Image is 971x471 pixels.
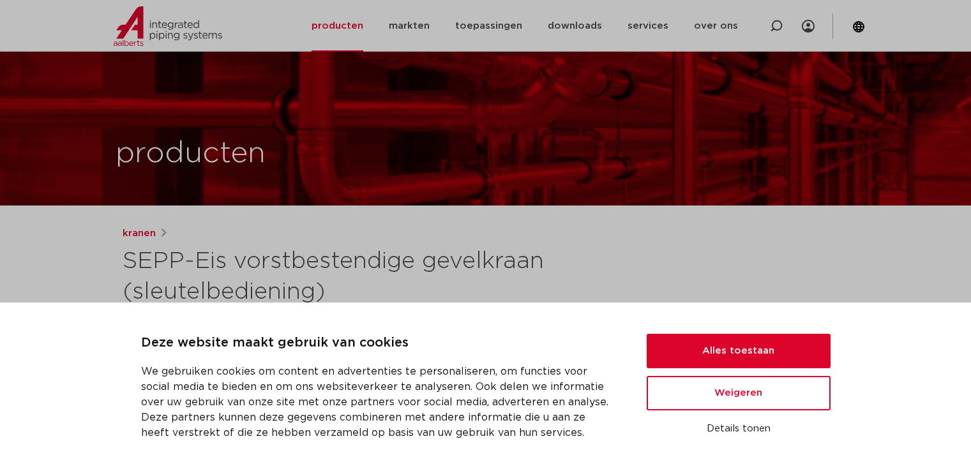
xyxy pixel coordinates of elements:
[647,334,831,368] button: Alles toestaan
[647,418,831,440] button: Details tonen
[116,133,266,174] h1: producten
[141,364,616,440] p: We gebruiken cookies om content en advertenties te personaliseren, om functies voor social media ...
[647,376,831,410] button: Weigeren
[123,226,156,241] a: kranen
[123,246,602,308] h1: SEPP-Eis vorstbestendige gevelkraan (sleutelbediening)
[141,333,616,354] p: Deze website maakt gebruik van cookies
